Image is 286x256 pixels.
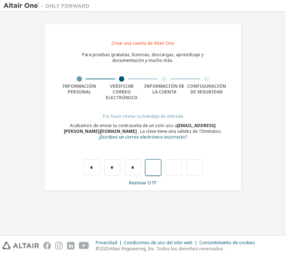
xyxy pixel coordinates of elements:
[55,242,63,250] img: instagram.svg
[112,40,175,46] font: Crear una cuenta de Altair One
[103,113,183,119] font: Por favor revise su bandeja de entrada
[79,242,89,250] img: youtube.svg
[199,128,204,134] font: 15
[82,52,204,58] font: Para pruebas gratuitas, licencias, descargas, aprendizaje y
[70,122,177,129] font: Acabamos de enviar tu contraseña de un solo uso a
[106,83,138,101] font: Verificar correo electrónico
[96,246,100,252] font: ©
[110,246,224,252] font: Altair Engineering, Inc. Todos los derechos reservados.
[144,83,185,95] font: Información de la cuenta
[67,242,75,250] img: linkedin.svg
[129,180,157,186] font: Reenviar OTP
[187,83,226,95] font: Configuración de seguridad
[204,128,222,134] font: minutos.
[99,134,187,140] font: ¿Escribes un correo electrónico incorrecto?
[62,83,96,95] font: Información personal
[4,2,93,9] img: Altair Uno
[96,240,117,246] font: Privacidad
[100,246,110,252] font: 2025
[2,242,39,250] img: altair_logo.svg
[199,240,256,246] font: Consentimiento de cookies
[64,122,216,134] font: [EMAIL_ADDRESS][PERSON_NAME][DOMAIN_NAME]
[113,57,174,63] font: documentación y mucho más.
[124,240,192,246] font: Condiciones de uso del sitio web
[138,128,198,134] font: . La clave tiene una validez de
[43,242,51,250] img: facebook.svg
[99,135,187,140] a: Regresar al formulario de registro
